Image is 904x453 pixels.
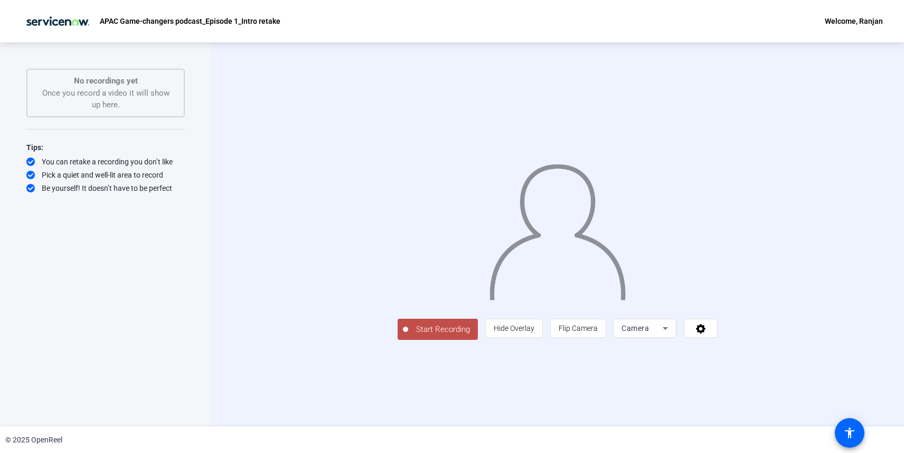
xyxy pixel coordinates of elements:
div: Welcome, Ranjan [825,15,883,27]
div: Tips: [26,141,185,154]
div: Pick a quiet and well-lit area to record [26,170,185,180]
button: Start Recording [398,319,478,340]
span: Start Recording [408,323,478,336]
img: overlay [488,156,627,300]
button: Flip Camera [550,319,606,338]
button: Hide Overlay [485,319,543,338]
p: No recordings yet [38,75,173,87]
p: APAC Game-changers podcast_Episode 1_Intro retake [100,15,280,27]
span: Flip Camera [559,324,598,332]
div: Be yourself! It doesn’t have to be perfect [26,183,185,193]
mat-icon: accessibility [843,427,856,439]
div: © 2025 OpenReel [5,434,62,446]
div: Once you record a video it will show up here. [38,75,173,111]
img: OpenReel logo [21,11,95,32]
span: Hide Overlay [494,324,534,332]
span: Camera [621,324,649,332]
div: You can retake a recording you don’t like [26,156,185,167]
